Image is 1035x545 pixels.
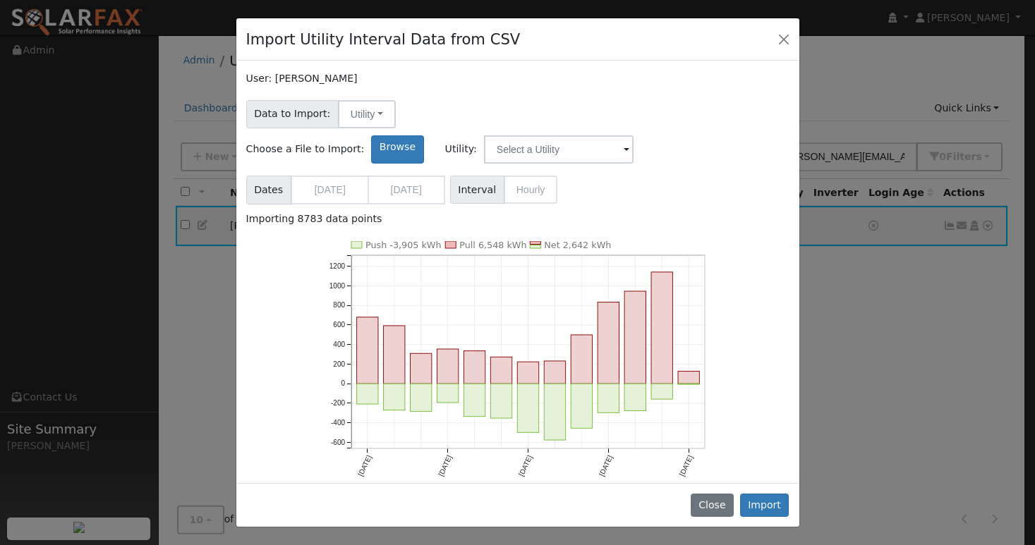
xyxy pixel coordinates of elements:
[329,262,346,270] text: 1200
[357,384,378,404] rect: onclick=""
[341,379,345,387] text: 0
[571,335,592,384] rect: onclick=""
[490,384,512,418] rect: onclick=""
[484,135,634,164] input: Select a Utility
[544,361,565,384] rect: onclick=""
[544,384,565,440] rect: onclick=""
[411,384,432,411] rect: onclick=""
[678,372,699,384] rect: onclick=""
[246,212,789,226] div: Importing 8783 data points
[333,321,345,329] text: 600
[450,176,504,204] span: Interval
[445,142,477,157] span: Utility:
[333,360,345,368] text: 200
[329,282,346,290] text: 1000
[464,384,485,416] rect: onclick=""
[651,384,672,399] rect: onclick=""
[365,240,442,250] text: Push -3,905 kWh
[437,384,458,403] rect: onclick=""
[331,419,345,427] text: -400
[598,384,619,412] rect: onclick=""
[384,326,405,384] rect: onclick=""
[544,240,611,250] text: Net 2,642 kWh
[246,142,365,157] span: Choose a File to Import:
[246,176,291,204] span: Dates
[774,29,794,49] button: Close
[338,100,396,128] button: Utility
[517,454,533,477] text: [DATE]
[678,454,694,477] text: [DATE]
[246,28,521,51] h4: Import Utility Interval Data from CSV
[333,341,345,348] text: 400
[624,384,646,410] rect: onclick=""
[333,301,345,309] text: 800
[246,71,358,86] label: User: [PERSON_NAME]
[356,454,373,477] text: [DATE]
[464,351,485,384] rect: onclick=""
[490,357,512,384] rect: onclick=""
[598,302,619,384] rect: onclick=""
[246,100,339,128] span: Data to Import:
[384,384,405,410] rect: onclick=""
[459,240,526,250] text: Pull 6,548 kWh
[651,272,672,384] rect: onclick=""
[517,384,538,432] rect: onclick=""
[740,494,789,518] button: Import
[357,317,378,384] rect: onclick=""
[371,135,423,164] label: Browse
[437,454,453,477] text: [DATE]
[598,454,614,477] text: [DATE]
[691,494,734,518] button: Close
[437,349,458,384] rect: onclick=""
[517,362,538,384] rect: onclick=""
[411,353,432,384] rect: onclick=""
[331,439,345,446] text: -600
[624,291,646,384] rect: onclick=""
[331,399,345,407] text: -200
[571,384,592,428] rect: onclick=""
